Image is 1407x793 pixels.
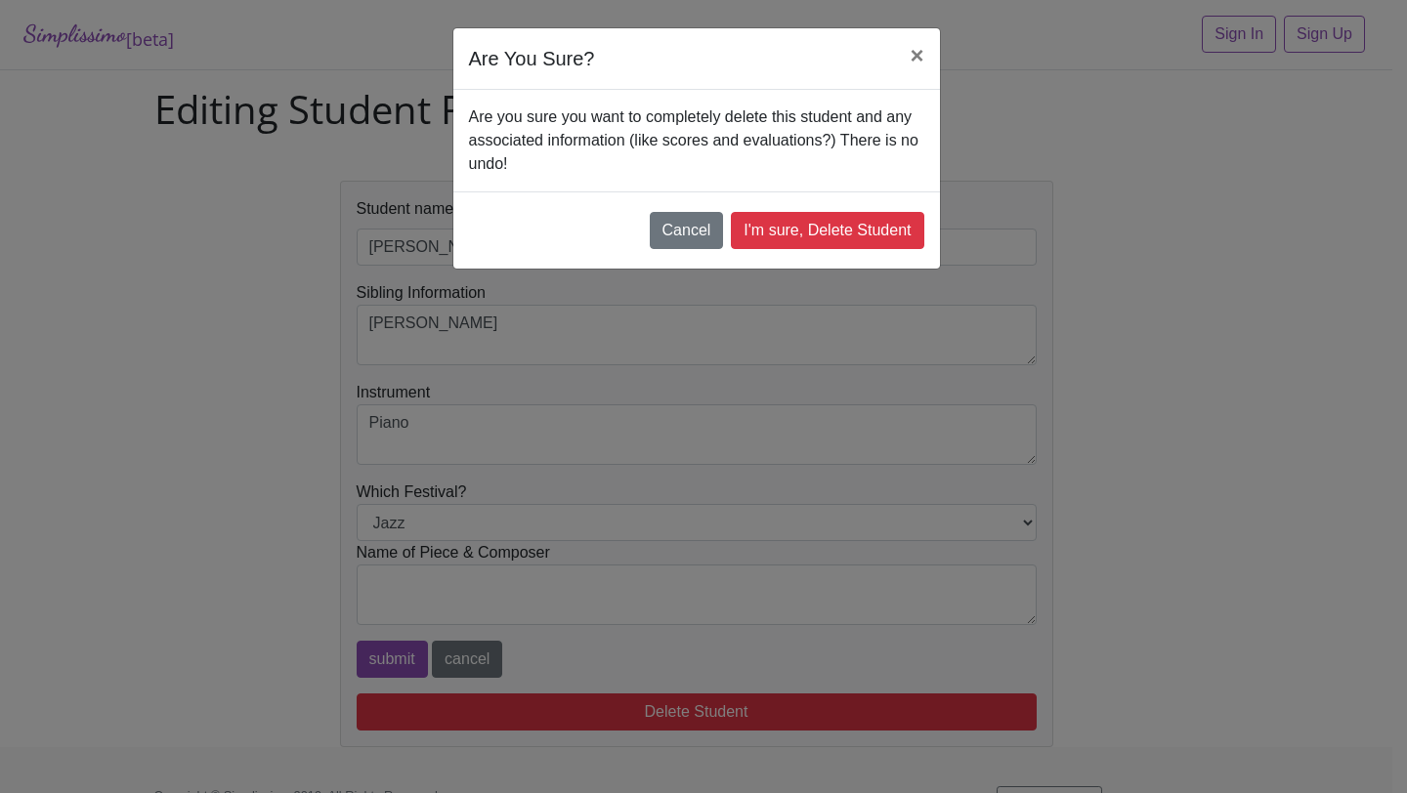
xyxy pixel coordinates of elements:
[910,42,923,68] span: ×
[894,28,939,83] button: Close
[453,90,940,191] div: Are you sure you want to completely delete this student and any associated information (like scor...
[650,212,724,249] button: Cancel
[731,212,923,249] a: I'm sure, Delete Student
[469,44,595,73] h5: Are You Sure?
